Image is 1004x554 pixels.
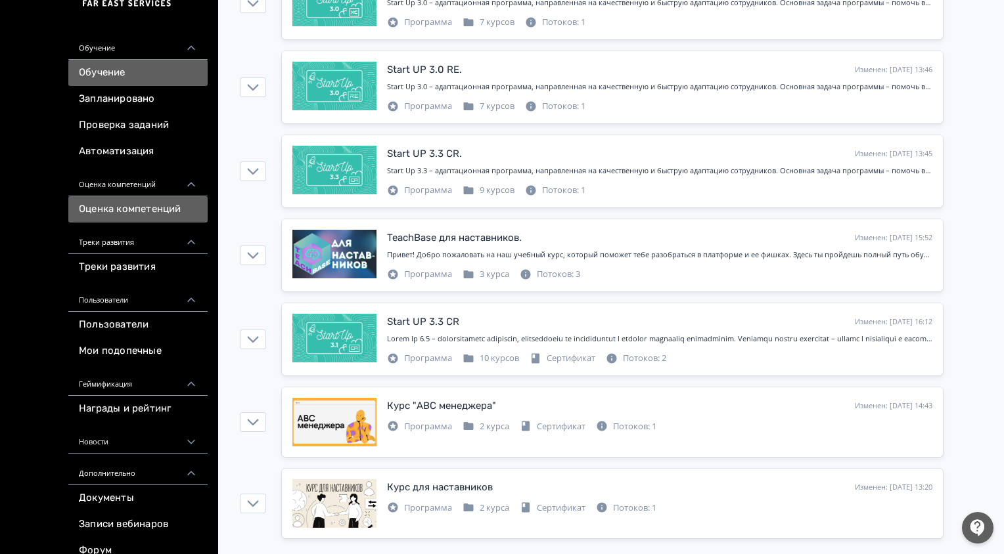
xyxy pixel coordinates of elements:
[387,230,522,245] div: TeachBase для наставников.
[387,501,452,515] div: Программа
[596,420,656,433] div: Потоков: 1
[525,184,585,197] div: Потоков: 1
[68,254,208,280] a: Треки развития
[530,352,595,365] div: Сертификат
[855,482,932,493] div: Изменен: [DATE] 13:20
[520,420,585,433] div: Сертификат
[387,62,462,77] div: Start UP 3.0 RE.
[68,196,208,223] a: Оценка компетенций
[463,268,509,281] div: 3 курса
[68,485,208,511] a: Документы
[68,86,208,112] a: Запланировано
[525,16,585,29] div: Потоков: 1
[68,28,208,60] div: Обучение
[68,338,208,364] a: Мои подопечные
[387,249,932,261] div: Привет! Добро пожаловать на наш учебный курс, который поможет тебе разобраться в платформе и ее ф...
[387,398,496,414] div: Курс "ABC менеджера"
[387,333,932,345] div: Start Up 3.3 – адаптационная программа, направленная на качественную и быструю адаптацию сотрудни...
[463,352,519,365] div: 10 курсов
[387,420,452,433] div: Программа
[596,501,656,515] div: Потоков: 1
[68,511,208,538] a: Записи вебинаров
[68,138,208,165] a: Автоматизация
[520,268,580,281] div: Потоков: 3
[68,422,208,454] div: Новости
[520,501,585,515] div: Сертификат
[525,100,585,113] div: Потоков: 1
[387,81,932,93] div: Start Up 3.0 – адаптационная программа, направленная на качественную и быструю адаптацию сотрудни...
[68,60,208,86] a: Обучение
[387,16,452,29] div: Программа
[606,352,666,365] div: Потоков: 2
[463,184,514,197] div: 9 курсов
[68,364,208,396] div: Геймификация
[463,16,514,29] div: 7 курсов
[68,312,208,338] a: Пользователи
[855,232,932,244] div: Изменен: [DATE] 15:52
[68,280,208,312] div: Пользователи
[387,480,493,495] div: Курс для наставников
[463,420,509,433] div: 2 курса
[68,454,208,485] div: Дополнительно
[387,165,932,177] div: Start Up 3.3 – адаптационная программа, направленная на качественную и быструю адаптацию сотрудни...
[68,223,208,254] div: Треки развития
[68,396,208,422] a: Награды и рейтинг
[855,148,932,160] div: Изменен: [DATE] 13:45
[855,316,932,328] div: Изменен: [DATE] 16:12
[387,268,452,281] div: Программа
[387,100,452,113] div: Программа
[463,100,514,113] div: 7 курсов
[387,314,459,330] div: Start UP 3.3 CR
[68,112,208,138] a: Проверка заданий
[855,64,932,75] div: Изменен: [DATE] 13:46
[387,146,462,161] div: Start UP 3.3 CR.
[463,501,509,515] div: 2 курса
[68,165,208,196] div: Оценка компетенций
[855,400,932,412] div: Изменен: [DATE] 14:43
[387,352,452,365] div: Программа
[387,184,452,197] div: Программа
